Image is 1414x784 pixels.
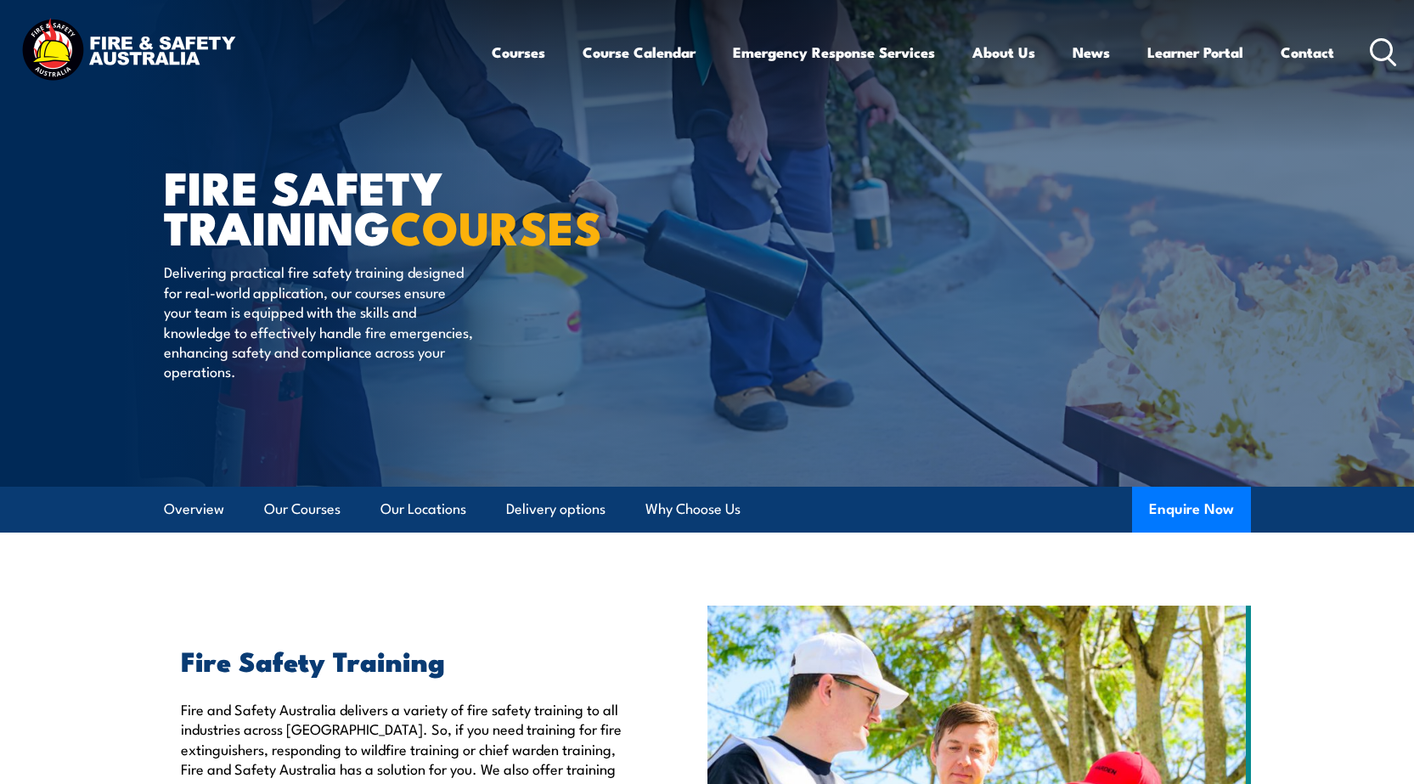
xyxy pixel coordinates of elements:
a: Delivery options [506,487,606,532]
a: Overview [164,487,224,532]
a: Our Locations [380,487,466,532]
a: Why Choose Us [645,487,741,532]
a: Course Calendar [583,30,696,75]
a: Learner Portal [1147,30,1243,75]
h2: Fire Safety Training [181,648,629,672]
strong: COURSES [391,190,602,261]
p: Delivering practical fire safety training designed for real-world application, our courses ensure... [164,262,474,381]
a: News [1073,30,1110,75]
h1: FIRE SAFETY TRAINING [164,166,583,245]
a: About Us [972,30,1035,75]
a: Contact [1281,30,1334,75]
button: Enquire Now [1132,487,1251,533]
a: Emergency Response Services [733,30,935,75]
a: Our Courses [264,487,341,532]
a: Courses [492,30,545,75]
